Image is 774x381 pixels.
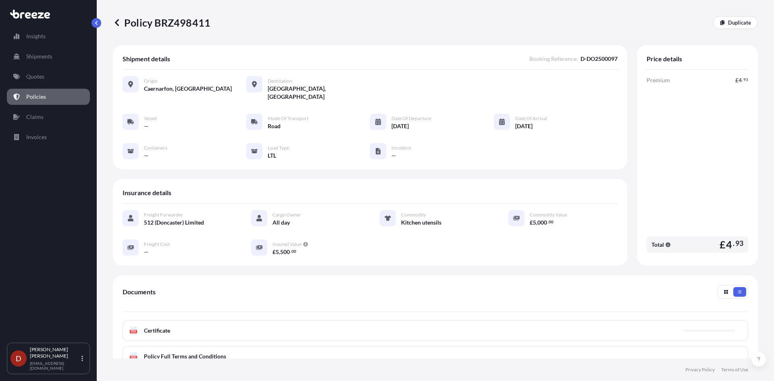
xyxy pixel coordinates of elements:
span: Insurance details [123,189,171,197]
span: Freight Cost [144,241,170,248]
a: Insights [7,28,90,44]
span: . [290,250,291,253]
span: Cargo Owner [273,212,301,218]
span: Certificate [144,327,170,335]
span: £ [273,249,276,255]
span: , [536,220,537,225]
span: Insured Value [273,241,302,248]
p: Duplicate [728,19,751,27]
text: PDF [131,356,136,359]
span: [DATE] [515,122,533,130]
span: . [733,241,734,246]
span: D-DO2500097 [580,55,618,63]
span: 5 [533,220,536,225]
p: Policy BRZ498411 [113,16,210,29]
span: Policy Full Terms and Conditions [144,352,226,360]
span: £ [720,239,726,250]
span: , [279,249,280,255]
a: Policies [7,89,90,105]
span: 500 [280,249,290,255]
span: Documents [123,288,156,296]
span: 000 [537,220,547,225]
p: Insights [26,32,46,40]
span: Incoterm [391,145,411,151]
span: Premium [647,76,670,84]
p: [EMAIL_ADDRESS][DOMAIN_NAME] [30,361,80,371]
span: 00 [291,250,296,253]
span: — [144,248,149,256]
p: Claims [26,113,44,121]
a: Shipments [7,48,90,65]
span: Origin [144,78,158,84]
span: — [391,152,396,160]
a: Duplicate [713,16,758,29]
span: Kitchen utensils [401,219,441,227]
span: All day [273,219,290,227]
span: Date of Arrival [515,115,547,122]
p: Policies [26,93,46,101]
span: Commodity [401,212,426,218]
span: Total [651,241,664,249]
a: Privacy Policy [685,366,715,373]
span: 5 [276,249,279,255]
span: £ [530,220,533,225]
span: — [144,122,149,130]
p: Quotes [26,73,44,81]
span: LTL [268,152,276,160]
span: — [144,152,149,160]
span: 00 [549,221,553,223]
a: Terms of Use [721,366,748,373]
span: . [742,78,743,81]
p: [PERSON_NAME] [PERSON_NAME] [30,346,80,359]
span: Date of Departure [391,115,431,122]
span: 4 [726,239,732,250]
a: Claims [7,109,90,125]
a: Quotes [7,69,90,85]
span: D [16,354,21,362]
span: . [547,221,548,223]
span: Destination [268,78,292,84]
text: PDF [131,330,136,333]
span: Booking Reference : [529,55,578,63]
p: Invoices [26,133,47,141]
span: 93 [735,241,743,246]
span: 4 [739,77,742,83]
a: PDFPolicy Full Terms and Conditions [123,346,748,367]
span: [GEOGRAPHIC_DATA], [GEOGRAPHIC_DATA] [268,85,370,101]
span: Shipment details [123,55,170,63]
span: 93 [743,78,748,81]
span: £ [735,77,739,83]
a: Invoices [7,129,90,145]
span: Load Type [268,145,289,151]
span: 512 (Doncaster) Limited [144,219,204,227]
span: Vessel [144,115,157,122]
span: Road [268,122,281,130]
span: Containers [144,145,167,151]
span: Caernarfon, [GEOGRAPHIC_DATA] [144,85,232,93]
span: Price details [647,55,682,63]
p: Shipments [26,52,52,60]
span: Freight Forwarder [144,212,183,218]
span: [DATE] [391,122,409,130]
span: Mode of Transport [268,115,308,122]
span: Commodity Value [530,212,567,218]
